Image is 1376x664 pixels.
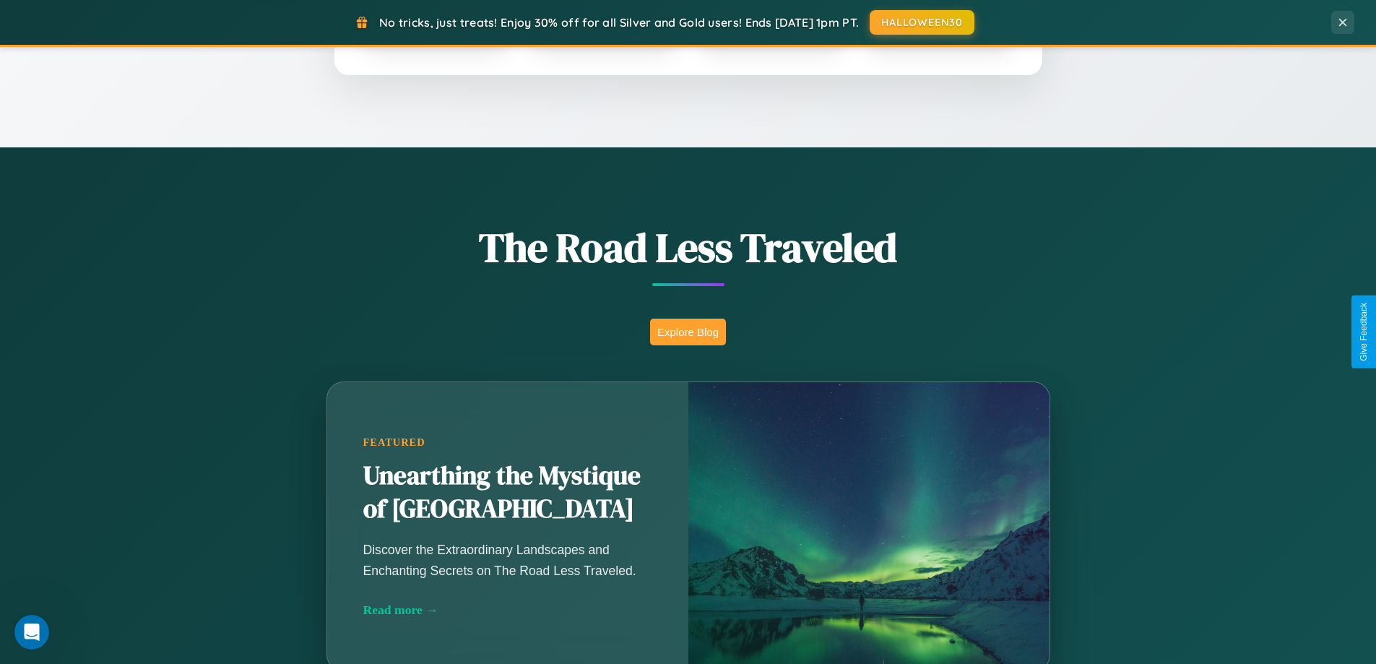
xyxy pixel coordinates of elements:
div: Read more → [363,603,652,618]
button: Explore Blog [650,319,726,345]
span: No tricks, just treats! Enjoy 30% off for all Silver and Gold users! Ends [DATE] 1pm PT. [379,15,859,30]
div: Featured [363,436,652,449]
iframe: Intercom live chat [14,615,49,650]
h1: The Road Less Traveled [255,220,1122,275]
p: Discover the Extraordinary Landscapes and Enchanting Secrets on The Road Less Traveled. [363,540,652,580]
h2: Unearthing the Mystique of [GEOGRAPHIC_DATA] [363,460,652,526]
div: Give Feedback [1359,303,1369,361]
button: HALLOWEEN30 [870,10,974,35]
